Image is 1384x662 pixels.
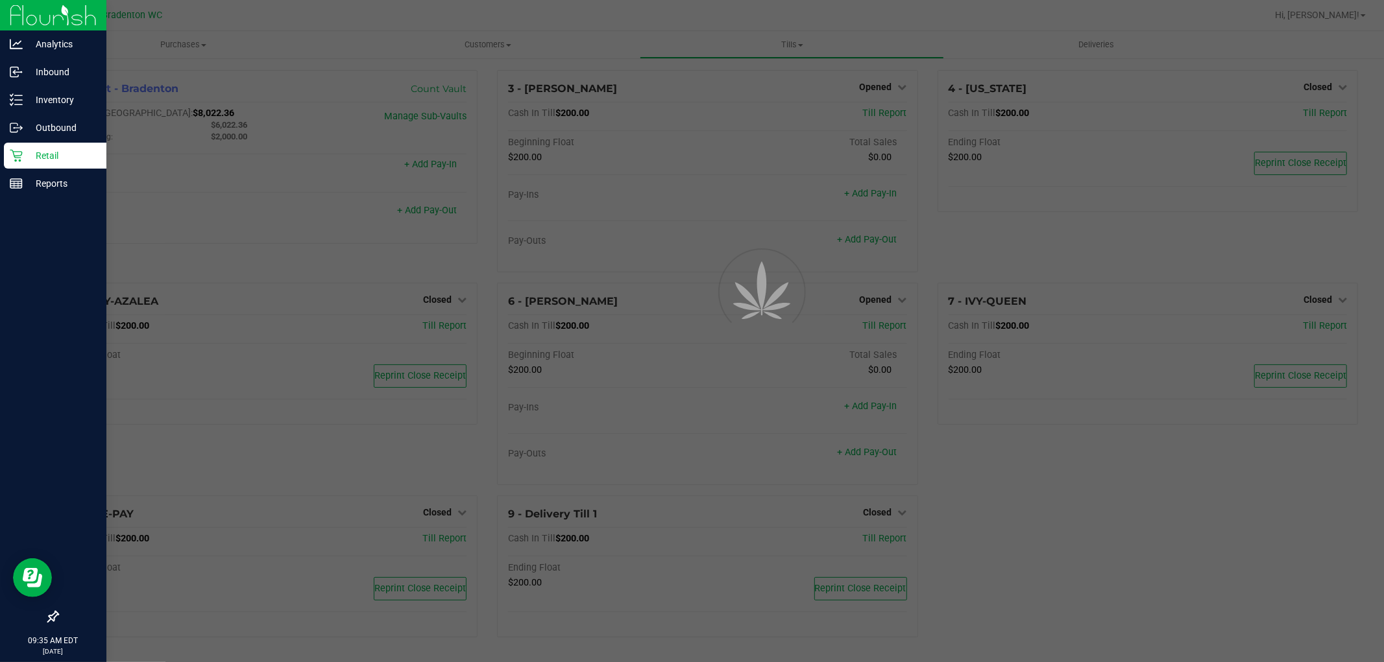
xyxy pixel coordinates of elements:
[10,177,23,190] inline-svg: Reports
[6,635,101,646] p: 09:35 AM EDT
[10,149,23,162] inline-svg: Retail
[10,93,23,106] inline-svg: Inventory
[23,120,101,136] p: Outbound
[6,646,101,656] p: [DATE]
[13,558,52,597] iframe: Resource center
[23,176,101,191] p: Reports
[23,148,101,163] p: Retail
[23,36,101,52] p: Analytics
[10,121,23,134] inline-svg: Outbound
[23,92,101,108] p: Inventory
[23,64,101,80] p: Inbound
[10,65,23,78] inline-svg: Inbound
[10,38,23,51] inline-svg: Analytics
